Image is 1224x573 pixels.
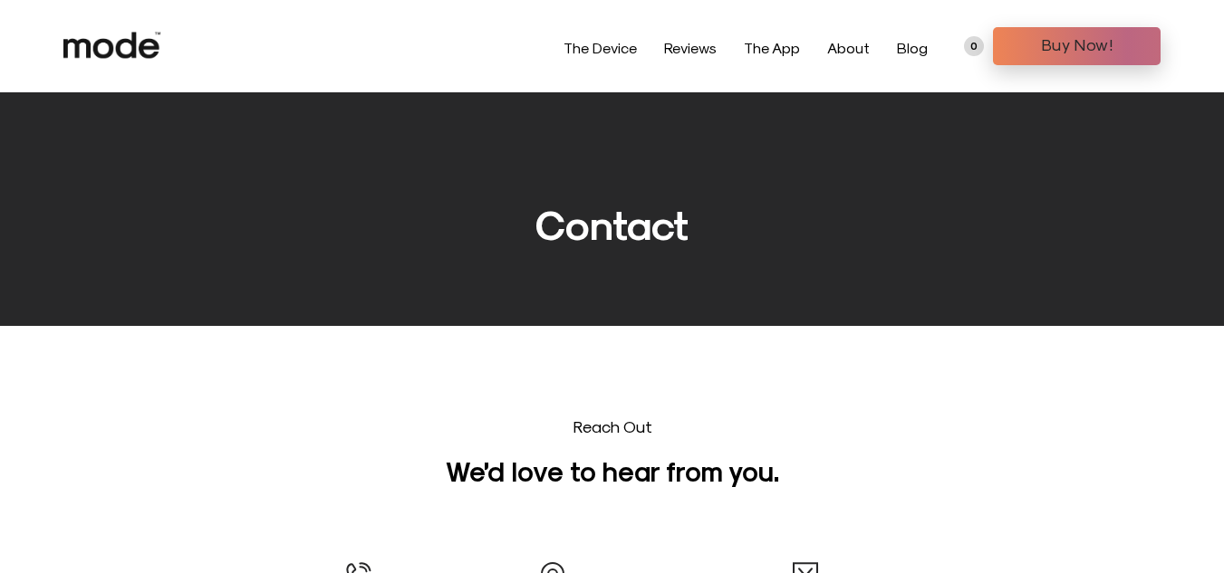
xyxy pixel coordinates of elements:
[964,36,984,56] a: 0
[827,39,870,56] a: About
[897,39,928,56] a: Blog
[78,454,1147,490] h2: We’d love to hear from you.
[744,39,800,56] a: The App
[78,416,1147,435] div: Reach Out
[664,39,717,56] a: Reviews
[1007,31,1147,58] span: Buy Now!
[564,39,637,56] a: The Device
[993,27,1161,65] a: Buy Now!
